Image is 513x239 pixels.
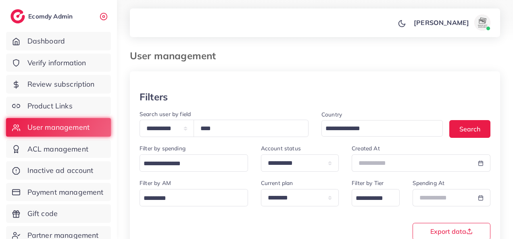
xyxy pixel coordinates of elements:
[27,187,104,197] span: Payment management
[6,97,111,115] a: Product Links
[27,58,86,68] span: Verify information
[430,228,473,235] span: Export data
[414,18,469,27] p: [PERSON_NAME]
[261,179,293,187] label: Current plan
[140,154,248,172] div: Search for option
[130,50,222,62] h3: User management
[6,183,111,202] a: Payment management
[413,179,445,187] label: Spending At
[27,79,95,89] span: Review subscription
[27,101,73,111] span: Product Links
[141,158,238,170] input: Search for option
[6,32,111,50] a: Dashboard
[27,208,58,219] span: Gift code
[140,189,248,206] div: Search for option
[140,91,168,103] h3: Filters
[27,165,94,176] span: Inactive ad account
[352,189,399,206] div: Search for option
[27,36,65,46] span: Dashboard
[6,204,111,223] a: Gift code
[323,123,432,135] input: Search for option
[6,54,111,72] a: Verify information
[449,120,490,137] button: Search
[6,140,111,158] a: ACL management
[352,144,380,152] label: Created At
[321,110,342,118] label: Country
[10,9,75,23] a: logoEcomdy Admin
[261,144,301,152] label: Account status
[141,192,238,205] input: Search for option
[140,144,186,152] label: Filter by spending
[6,75,111,94] a: Review subscription
[474,15,490,31] img: avatar
[321,120,443,137] div: Search for option
[353,192,389,205] input: Search for option
[409,15,494,31] a: [PERSON_NAME]avatar
[140,110,191,118] label: Search user by field
[27,122,90,133] span: User management
[140,179,171,187] label: Filter by AM
[352,179,384,187] label: Filter by Tier
[28,12,75,20] h2: Ecomdy Admin
[6,118,111,137] a: User management
[10,9,25,23] img: logo
[27,144,88,154] span: ACL management
[6,161,111,180] a: Inactive ad account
